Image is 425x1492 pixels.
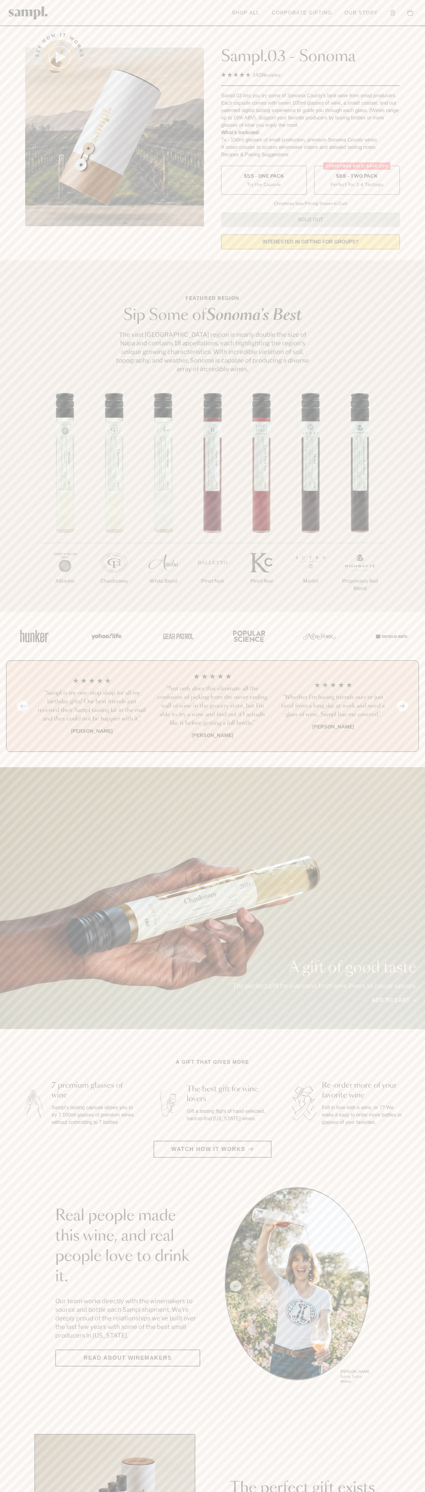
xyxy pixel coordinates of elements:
li: 6 / 7 [286,393,335,604]
small: Try the Capsule [247,181,281,188]
b: [PERSON_NAME] [192,732,233,738]
li: 3 / 7 [139,393,188,604]
b: [PERSON_NAME] [71,728,113,734]
h2: Sip Some of [114,308,311,323]
div: 140Reviews [221,71,281,79]
p: Sampl's tasting capsule allows you to try 7 100ml glasses of premium wines without committing to ... [52,1104,135,1126]
li: 4 / 7 [188,393,237,604]
p: Fall in love with a wine, or 7? We make it easy to order more bottles or glasses of your favorites. [322,1104,405,1126]
li: 7 / 7 [335,393,384,612]
strong: What’s Included: [221,130,260,135]
img: Sampl logo [9,6,48,19]
li: A smart coaster to access winemaker videos and detailed tasting notes. [221,144,400,151]
a: Shop All [229,6,263,20]
ul: carousel [225,1187,370,1385]
a: Our Story [341,6,381,20]
img: Artboard_5_7fdae55a-36fd-43f7-8bfd-f74a06a2878e_x450.png [158,623,195,649]
button: Next slide [397,701,408,711]
h3: 7 premium glasses of wine [52,1081,135,1100]
h2: Real people made this wine, and real people love to drink it. [55,1206,200,1287]
h3: “Sampl is my one-stop shop for all my birthday gifts! Our best friends just received their Sampl ... [37,689,147,723]
p: Gift a tasting flight of hand-selected, hard-to-find [US_STATE] wines. [187,1108,270,1122]
p: A gift of good taste [233,961,416,975]
span: Reviews [262,72,281,78]
h2: A gift that gives more [176,1059,249,1066]
div: Christmas SALE! Save 20% [323,162,391,170]
li: 7x - 100ml glasses of small production, premium Sonoma County wines [221,136,400,144]
h3: The best gift for wine lovers [187,1084,270,1104]
p: Pinot Noir [188,577,237,585]
div: slide 1 [225,1187,370,1385]
b: [PERSON_NAME] [312,724,354,730]
h3: “Whether I'm having friends over or just tired from a long day at work and need a glass of wine, ... [278,693,388,719]
span: 140 [253,72,262,78]
button: See how it works [42,40,77,74]
a: Read about Winemakers [55,1350,200,1366]
h3: Re-order more of your favorite wine [322,1081,405,1100]
p: The vast [GEOGRAPHIC_DATA] region is nearly double the size of Napa and contains 18 appellations,... [114,330,311,373]
em: Sonoma's Best [206,308,302,323]
h1: Sampl.03 - Sonoma [221,48,400,66]
button: Sold Out [221,212,400,227]
p: Albarino [41,577,90,585]
p: Proprietary Red Blend [335,577,384,592]
p: Pinot Noir [237,577,286,585]
span: $55 - One Pack [244,173,284,180]
a: Corporate Gifting [269,6,335,20]
span: $88 - Two Pack [336,173,378,180]
li: 3 / 4 [278,673,388,739]
p: The perfect gift for everyone from wine lovers to casual sippers. [233,981,416,990]
button: Previous slide [17,701,28,711]
p: [PERSON_NAME] Sutro, Sutro Wines [340,1369,370,1384]
li: 1 / 4 [37,673,147,739]
a: interested in gifting for groups? [221,235,400,249]
img: Sampl.03 - Sonoma [25,48,204,226]
li: 2 / 7 [90,393,139,604]
p: Our team works directly with the winemakers to source and bottle each Sampl shipment. We’re deepl... [55,1297,200,1340]
img: Artboard_6_04f9a106-072f-468a-bdd7-f11783b05722_x450.png [87,623,124,649]
li: 1 / 7 [41,393,90,604]
p: Merlot [286,577,335,585]
li: Christmas Sale Pricing Shown In Cart [271,201,350,206]
img: Artboard_3_0b291449-6e8c-4d07-b2c2-3f3601a19cd1_x450.png [301,623,338,649]
img: Artboard_7_5b34974b-f019-449e-91fb-745f8d0877ee_x450.png [372,623,409,649]
p: White Blend [139,577,188,585]
small: Perfect For 2-4 Tastings [330,181,383,188]
li: 2 / 4 [157,673,268,739]
li: 5 / 7 [237,393,286,604]
p: Featured Region [114,295,311,302]
p: Chardonnay [90,577,139,585]
h3: “Not only does this eliminate all the confusion of picking from the never ending wall of wine in ... [157,685,268,728]
li: Recipes & Pairing Suggestions [221,151,400,158]
img: Artboard_1_c8cd28af-0030-4af1-819c-248e302c7f06_x450.png [16,623,53,649]
div: Sampl.03 lets you try some of Sonoma County's best wine from small producers. Each capsule comes ... [221,92,400,129]
img: Artboard_4_28b4d326-c26e-48f9-9c80-911f17d6414e_x450.png [230,623,267,649]
a: Add to cart [372,996,416,1004]
button: Watch how it works [154,1141,271,1158]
